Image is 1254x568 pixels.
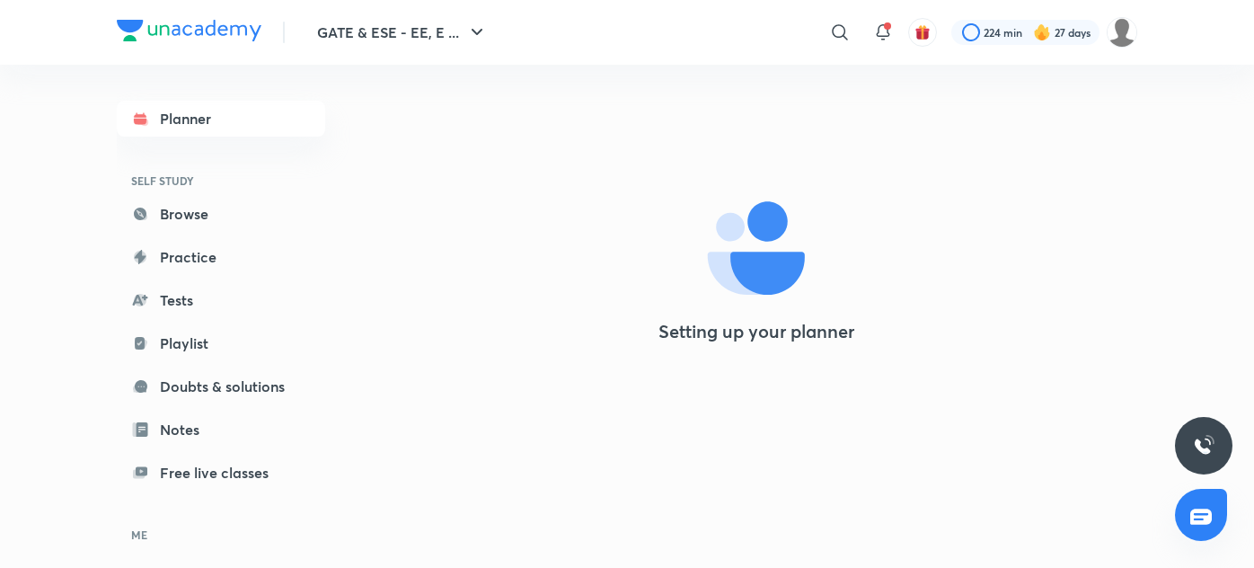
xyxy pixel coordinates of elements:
a: Planner [117,101,325,137]
a: Doubts & solutions [117,368,325,404]
a: Free live classes [117,455,325,491]
h4: Setting up your planner [658,321,854,342]
img: Company Logo [117,20,261,41]
img: ttu [1193,435,1214,457]
a: Company Logo [117,20,261,46]
h6: ME [117,519,325,550]
a: Browse [117,196,325,232]
h6: SELF STUDY [117,165,325,196]
a: Practice [117,239,325,275]
img: avatar [914,24,931,40]
a: Tests [117,282,325,318]
a: Playlist [117,325,325,361]
button: avatar [908,18,937,47]
img: Palak Tiwari [1107,17,1137,48]
a: Notes [117,412,325,448]
img: streak [1033,23,1051,41]
button: GATE & ESE - EE, E ... [306,14,499,50]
